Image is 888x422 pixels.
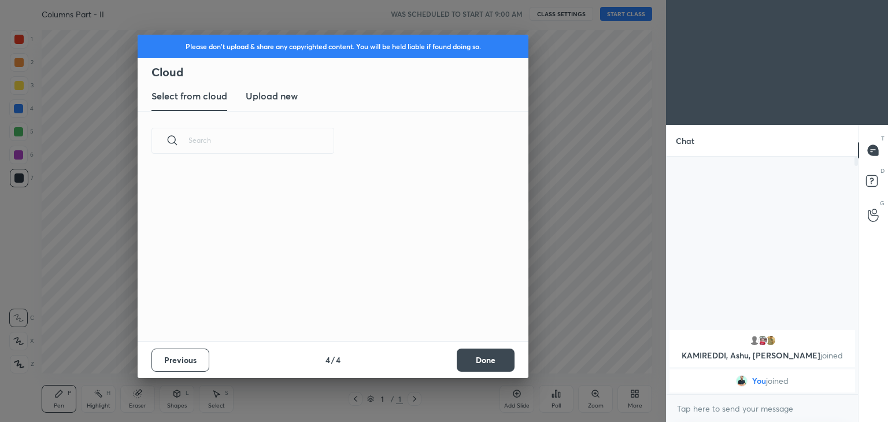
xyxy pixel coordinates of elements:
[457,349,515,372] button: Done
[138,167,515,341] div: grid
[667,125,704,156] p: Chat
[151,89,227,103] h3: Select from cloud
[820,350,843,361] span: joined
[766,376,789,386] span: joined
[880,199,885,208] p: G
[881,134,885,143] p: T
[151,65,528,80] h2: Cloud
[757,335,768,346] img: d9b6127f6c3f482c95fd9ed7186aa51f.jpg
[325,354,330,366] h4: 4
[188,116,334,165] input: Search
[752,376,766,386] span: You
[749,335,760,346] img: default.png
[676,351,848,360] p: KAMIREDDI, Ashu, [PERSON_NAME]
[138,35,528,58] div: Please don't upload & share any copyrighted content. You will be held liable if found doing so.
[336,354,341,366] h4: 4
[331,354,335,366] h4: /
[880,166,885,175] p: D
[667,328,858,395] div: grid
[736,375,748,387] img: 963340471ff5441e8619d0a0448153d9.jpg
[151,349,209,372] button: Previous
[765,335,776,346] img: 536b96a0ae7d46beb9c942d9ff77c6f8.jpg
[246,89,298,103] h3: Upload new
